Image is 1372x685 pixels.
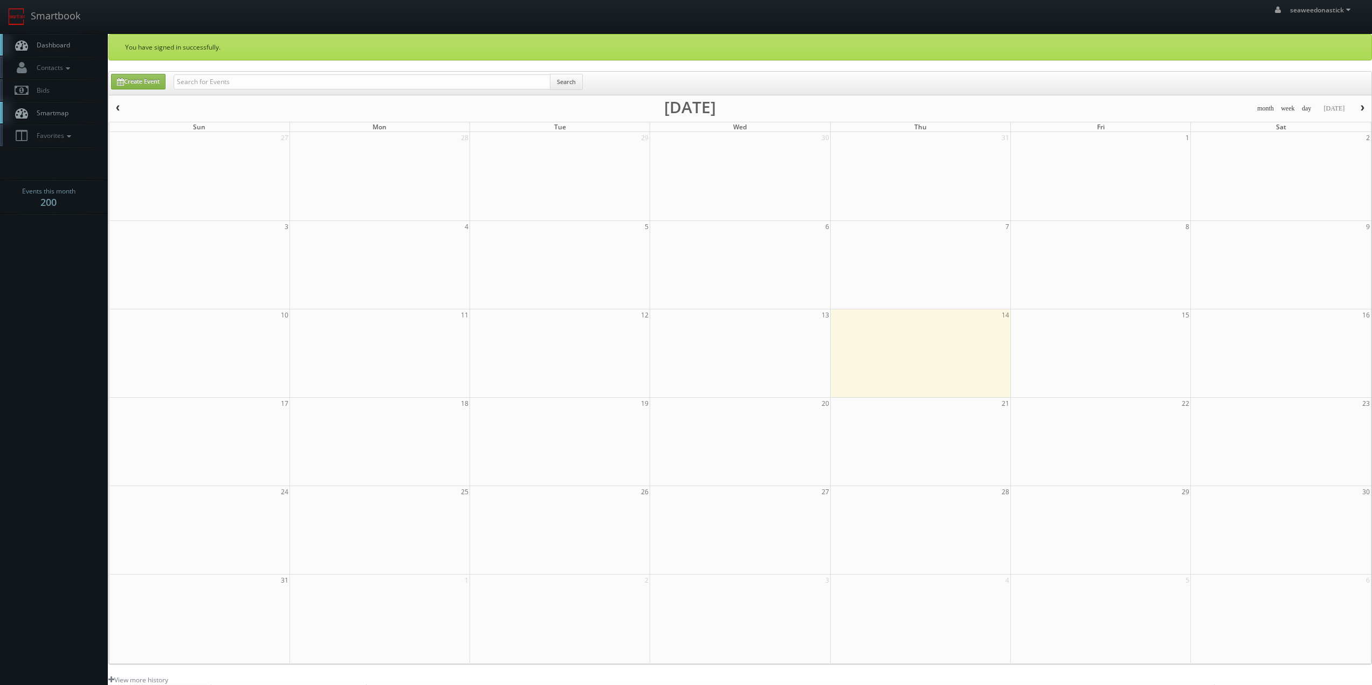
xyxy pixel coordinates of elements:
span: Fri [1097,122,1105,132]
span: 21 [1001,398,1010,409]
h2: [DATE] [664,102,716,113]
span: 15 [1181,309,1190,321]
span: 30 [821,132,830,143]
span: 12 [640,309,650,321]
span: 20 [821,398,830,409]
span: 8 [1184,221,1190,232]
button: week [1277,102,1299,115]
span: 24 [280,486,289,497]
p: You have signed in successfully. [125,43,1355,52]
span: Dashboard [31,40,70,50]
span: 27 [821,486,830,497]
strong: 200 [40,196,57,209]
button: Search [550,74,583,90]
span: 2 [1365,132,1371,143]
a: Create Event [111,74,166,89]
span: 2 [644,575,650,586]
span: 14 [1001,309,1010,321]
span: Favorites [31,131,74,140]
input: Search for Events [174,74,550,89]
span: Thu [914,122,927,132]
span: Events this month [22,186,75,197]
span: 3 [284,221,289,232]
span: 5 [644,221,650,232]
span: 4 [464,221,470,232]
span: Tue [554,122,566,132]
span: 6 [824,221,830,232]
a: View more history [108,675,168,684]
span: 5 [1184,575,1190,586]
span: seaweedonastick [1290,5,1354,15]
span: 22 [1181,398,1190,409]
span: Bids [31,86,50,95]
span: 16 [1361,309,1371,321]
span: 17 [280,398,289,409]
span: 29 [1181,486,1190,497]
button: month [1253,102,1278,115]
span: 19 [640,398,650,409]
span: 28 [460,132,470,143]
span: Smartmap [31,108,68,117]
span: 29 [640,132,650,143]
span: 30 [1361,486,1371,497]
button: day [1298,102,1315,115]
span: Wed [733,122,747,132]
span: Sat [1276,122,1286,132]
img: smartbook-logo.png [8,8,25,25]
span: 23 [1361,398,1371,409]
span: 6 [1365,575,1371,586]
span: 13 [821,309,830,321]
span: Mon [373,122,387,132]
span: 3 [824,575,830,586]
span: 1 [464,575,470,586]
span: 7 [1004,221,1010,232]
span: 9 [1365,221,1371,232]
span: 31 [280,575,289,586]
span: 10 [280,309,289,321]
span: 11 [460,309,470,321]
span: 4 [1004,575,1010,586]
span: 25 [460,486,470,497]
span: 28 [1001,486,1010,497]
span: 18 [460,398,470,409]
span: Sun [193,122,205,132]
span: 26 [640,486,650,497]
span: 1 [1184,132,1190,143]
span: Contacts [31,63,73,72]
span: 31 [1001,132,1010,143]
button: [DATE] [1320,102,1348,115]
span: 27 [280,132,289,143]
